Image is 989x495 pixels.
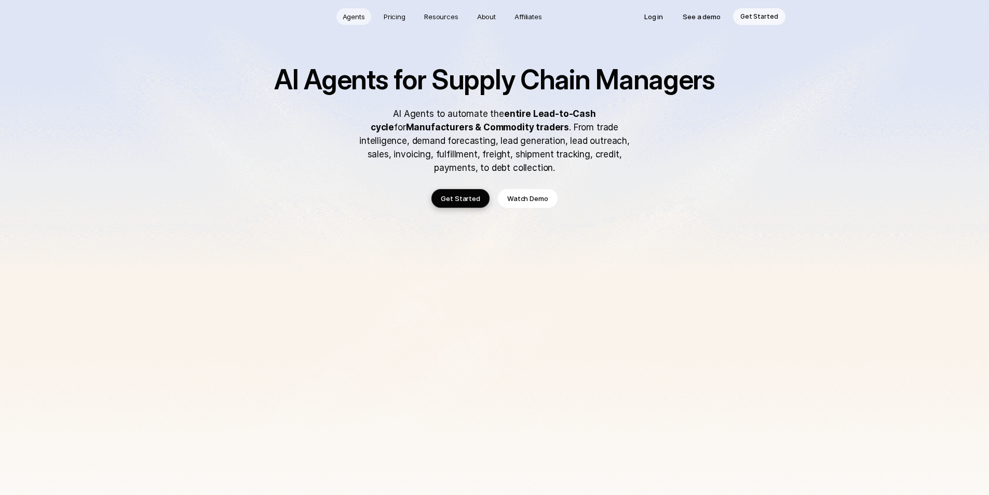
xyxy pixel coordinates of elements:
[266,65,723,95] h1: AI Agents for Supply Chain Managers
[441,193,480,204] p: Get Started
[336,8,371,25] a: Agents
[637,8,670,25] a: Log in
[507,193,548,204] p: Watch Demo
[349,107,640,175] p: AI Agents to automate the for . From trade intelligence, demand forecasting, lead generation, lea...
[683,11,721,22] p: See a demo
[384,11,405,22] p: Pricing
[733,8,785,25] a: Get Started
[675,8,728,25] a: See a demo
[514,11,542,22] p: Affiliates
[644,11,663,22] p: Log in
[424,11,458,22] p: Resources
[740,11,778,22] p: Get Started
[498,189,558,208] a: Watch Demo
[406,122,569,132] strong: Manufacturers & Commodity traders
[343,11,365,22] p: Agents
[508,8,548,25] a: Affiliates
[418,8,465,25] a: Resources
[471,8,502,25] a: About
[377,8,412,25] a: Pricing
[477,11,496,22] p: About
[431,189,490,208] a: Get Started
